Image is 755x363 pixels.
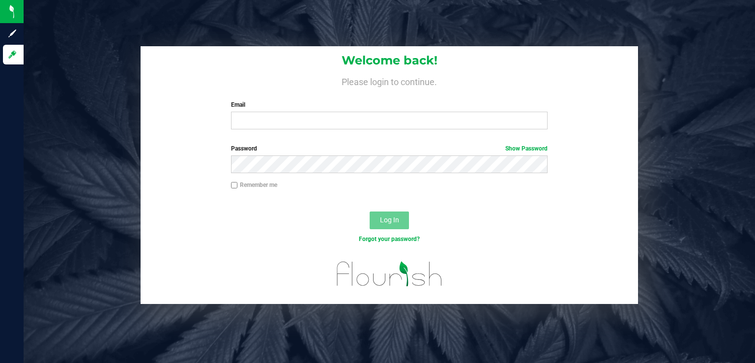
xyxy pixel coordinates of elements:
[7,29,17,38] inline-svg: Sign up
[141,54,638,67] h1: Welcome back!
[231,181,277,189] label: Remember me
[231,100,548,109] label: Email
[7,50,17,60] inline-svg: Log in
[327,254,452,294] img: flourish_logo.svg
[380,216,399,224] span: Log In
[359,236,420,242] a: Forgot your password?
[505,145,548,152] a: Show Password
[141,75,638,87] h4: Please login to continue.
[370,212,409,229] button: Log In
[231,182,238,189] input: Remember me
[231,145,257,152] span: Password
